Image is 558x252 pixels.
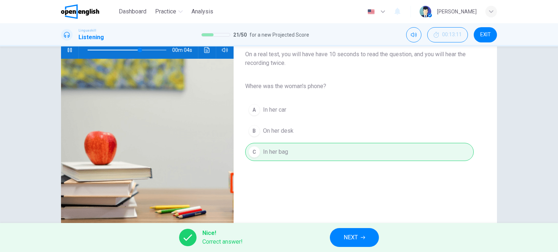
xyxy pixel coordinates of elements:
[152,5,186,18] button: Practice
[442,32,462,38] span: 00:13:11
[480,32,491,38] span: EXIT
[427,27,468,42] div: Hide
[61,4,116,19] a: OpenEnglish logo
[172,41,198,59] span: 00m 04s
[474,27,497,42] button: EXIT
[202,229,243,237] span: Nice!
[406,27,421,42] div: Mute
[116,5,149,18] button: Dashboard
[367,9,376,15] img: en
[250,30,309,39] span: for a new Projected Score
[119,7,146,16] span: Dashboard
[245,50,474,67] span: On a real test, you will have have 10 seconds to read the question, and you will hear the recordi...
[78,33,104,42] h1: Listening
[202,237,243,246] span: Correct answer!
[191,7,213,16] span: Analysis
[245,82,474,91] span: Where was the woman's phone?
[61,4,99,19] img: OpenEnglish logo
[437,7,477,16] div: [PERSON_NAME]
[330,228,379,247] button: NEXT
[233,30,247,39] span: 21 / 50
[344,232,358,243] span: NEXT
[189,5,216,18] button: Analysis
[155,7,176,16] span: Practice
[201,41,213,59] button: Click to see the audio transcription
[61,59,234,235] img: Listen to this clip about a lost item.
[78,28,96,33] span: Linguaskill
[427,27,468,42] button: 00:13:11
[420,6,431,17] img: Profile picture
